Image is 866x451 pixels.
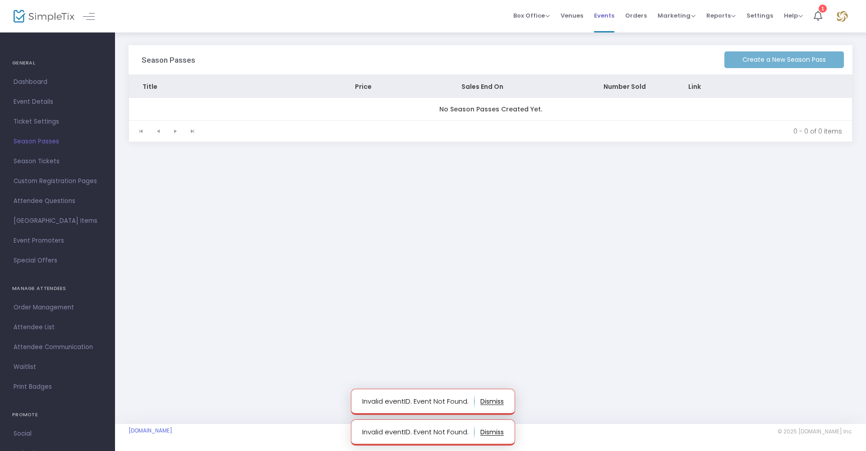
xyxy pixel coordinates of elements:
[341,75,448,98] th: Price
[819,3,827,11] div: 1
[561,4,583,27] span: Venues
[480,394,504,409] button: dismiss
[778,428,852,435] span: © 2025 [DOMAIN_NAME] Inc.
[14,361,101,373] span: Waitlist
[480,425,504,439] button: dismiss
[14,255,101,267] span: Special Offers
[14,235,101,247] span: Event Promoters
[594,4,614,27] span: Events
[448,75,590,98] th: Sales End On
[362,425,474,439] p: Invalid eventID. Event Not Found.
[14,322,101,333] span: Attendee List
[12,280,103,298] h4: MANAGE ATTENDEES
[14,341,101,353] span: Attendee Communication
[207,127,842,136] kendo-pager-info: 0 - 0 of 0 items
[129,98,852,120] td: No Season Passes Created Yet.
[142,55,195,64] h3: Season Passes
[129,75,341,98] th: Title
[12,406,103,424] h4: PROMOTE
[14,175,101,187] span: Custom Registration Pages
[590,75,675,98] th: Number Sold
[706,11,736,20] span: Reports
[675,75,781,98] th: Link
[784,11,803,20] span: Help
[14,116,101,128] span: Ticket Settings
[129,75,852,120] div: Data table
[14,302,101,313] span: Order Management
[14,96,101,108] span: Event Details
[14,156,101,167] span: Season Tickets
[513,11,550,20] span: Box Office
[14,76,101,88] span: Dashboard
[746,4,773,27] span: Settings
[14,381,101,393] span: Print Badges
[14,195,101,207] span: Attendee Questions
[14,215,101,227] span: [GEOGRAPHIC_DATA] Items
[14,428,101,440] span: Social
[362,394,474,409] p: Invalid eventID. Event Not Found.
[625,4,647,27] span: Orders
[14,136,101,147] span: Season Passes
[129,427,172,434] a: [DOMAIN_NAME]
[12,54,103,72] h4: GENERAL
[658,11,696,20] span: Marketing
